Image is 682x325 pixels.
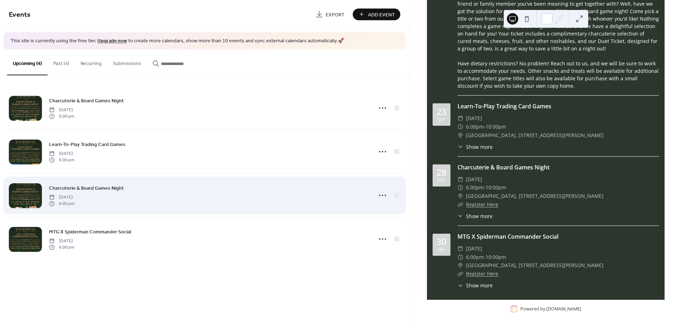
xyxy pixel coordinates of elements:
[458,253,463,261] div: ​
[310,9,350,20] a: Export
[368,11,395,18] span: Add Event
[458,102,659,110] div: Learn-To-Play Trading Card Games
[437,237,446,246] div: 30
[7,49,48,75] button: Upcoming (4)
[438,178,445,183] div: Sep
[49,228,131,236] a: MTG X Spiderman Commander Social
[458,233,558,240] a: MTG X Spiderman Commander Social
[437,107,446,116] div: 23
[437,168,446,177] div: 28
[438,248,445,252] div: Sep
[486,123,506,131] span: 10:00pm
[458,175,463,184] div: ​
[107,49,147,75] button: Submissions
[484,123,486,131] span: -
[458,200,463,209] div: ​
[466,175,482,184] span: [DATE]
[458,143,463,151] div: ​
[49,150,74,157] span: [DATE]
[458,183,463,192] div: ​
[466,192,603,200] span: [GEOGRAPHIC_DATA], [STREET_ADDRESS][PERSON_NAME]
[458,143,493,151] button: ​Show more
[466,261,603,270] span: [GEOGRAPHIC_DATA], [STREET_ADDRESS][PERSON_NAME]
[11,38,344,45] span: This site is currently using the free tier. to create more calendars, show more than 10 events an...
[458,282,463,289] div: ​
[546,306,581,312] a: [DOMAIN_NAME]
[49,201,74,207] span: 6:00 pm
[49,157,74,163] span: 6:00 pm
[458,114,463,123] div: ​
[458,123,463,131] div: ​
[49,107,74,113] span: [DATE]
[466,183,484,192] span: 6:00pm
[466,282,493,289] span: Show more
[49,140,125,148] a: Learn-To-Play Trading Card Games
[466,244,482,253] span: [DATE]
[438,118,445,122] div: Sep
[466,212,493,220] span: Show more
[458,270,463,278] div: ​
[458,261,463,270] div: ​
[353,9,400,20] button: Add Event
[466,143,493,151] span: Show more
[326,11,345,18] span: Export
[49,238,74,244] span: [DATE]
[466,201,498,208] a: Register Here
[49,184,124,192] a: Charcuterie & Board Games Night
[466,270,498,277] a: Register Here
[49,97,124,104] span: Charcuterie & Board Games Night
[486,183,506,192] span: 10:00pm
[466,123,484,131] span: 6:00pm
[458,244,463,253] div: ​
[49,97,124,105] a: Charcuterie & Board Games Night
[466,131,603,140] span: [GEOGRAPHIC_DATA], [STREET_ADDRESS][PERSON_NAME]
[458,212,493,220] button: ​Show more
[458,163,550,171] a: Charcuterie & Board Games Night
[48,49,75,75] button: Past (4)
[49,194,74,200] span: [DATE]
[484,253,486,261] span: -
[466,253,484,261] span: 6:00pm
[97,36,127,46] a: Upgrade now
[49,141,125,148] span: Learn-To-Play Trading Card Games
[75,49,107,75] button: Recurring
[520,306,581,312] div: Powered by
[466,114,482,123] span: [DATE]
[458,212,463,220] div: ​
[49,244,74,251] span: 6:00 pm
[49,113,74,120] span: 6:00 pm
[458,192,463,200] div: ​
[486,253,506,261] span: 10:00pm
[49,228,131,235] span: MTG X Spiderman Commander Social
[458,131,463,140] div: ​
[484,183,486,192] span: -
[458,282,493,289] button: ​Show more
[9,8,31,22] span: Events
